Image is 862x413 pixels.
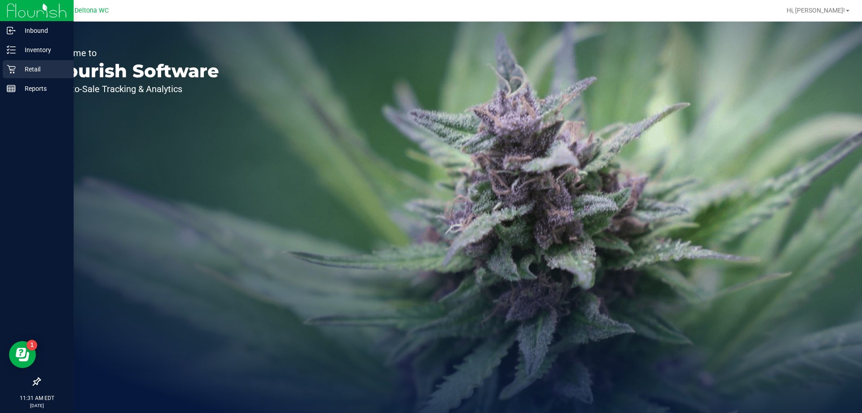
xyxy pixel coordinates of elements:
[48,49,219,58] p: Welcome to
[7,84,16,93] inline-svg: Reports
[7,26,16,35] inline-svg: Inbound
[16,25,70,36] p: Inbound
[16,64,70,75] p: Retail
[4,402,70,409] p: [DATE]
[7,65,16,74] inline-svg: Retail
[787,7,845,14] span: Hi, [PERSON_NAME]!
[7,45,16,54] inline-svg: Inventory
[9,341,36,368] iframe: Resource center
[16,83,70,94] p: Reports
[75,7,109,14] span: Deltona WC
[16,44,70,55] p: Inventory
[48,84,219,93] p: Seed-to-Sale Tracking & Analytics
[48,62,219,80] p: Flourish Software
[26,340,37,351] iframe: Resource center unread badge
[4,394,70,402] p: 11:31 AM EDT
